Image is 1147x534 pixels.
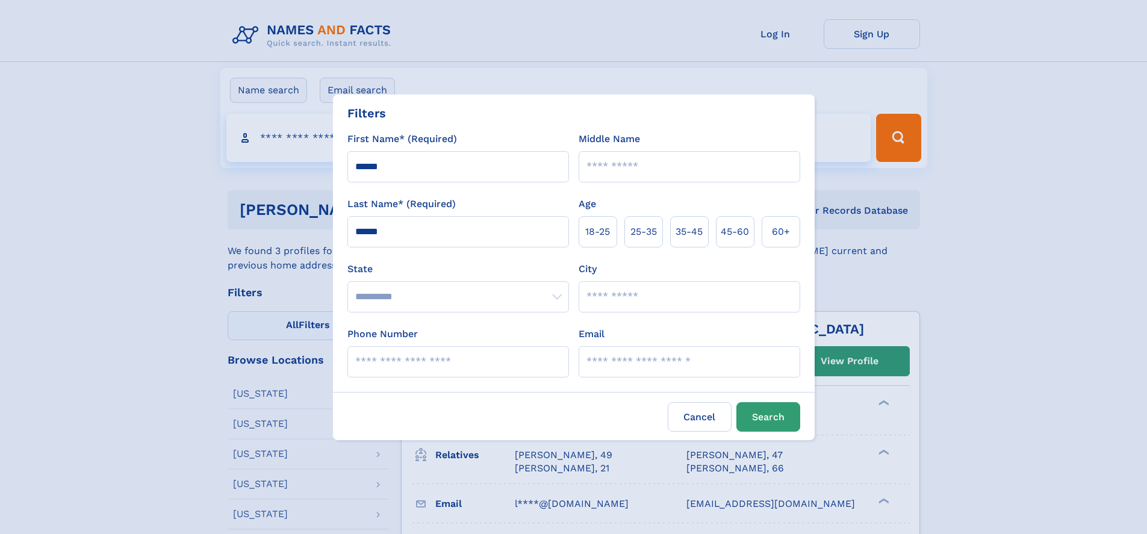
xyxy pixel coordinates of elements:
label: Middle Name [579,132,640,146]
div: Filters [347,104,386,122]
span: 60+ [772,225,790,239]
label: Cancel [668,402,732,432]
label: First Name* (Required) [347,132,457,146]
span: 25‑35 [630,225,657,239]
button: Search [736,402,800,432]
label: Last Name* (Required) [347,197,456,211]
span: 18‑25 [585,225,610,239]
label: Age [579,197,596,211]
span: 35‑45 [676,225,703,239]
label: State [347,262,569,276]
label: Phone Number [347,327,418,341]
label: City [579,262,597,276]
label: Email [579,327,605,341]
span: 45‑60 [721,225,749,239]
